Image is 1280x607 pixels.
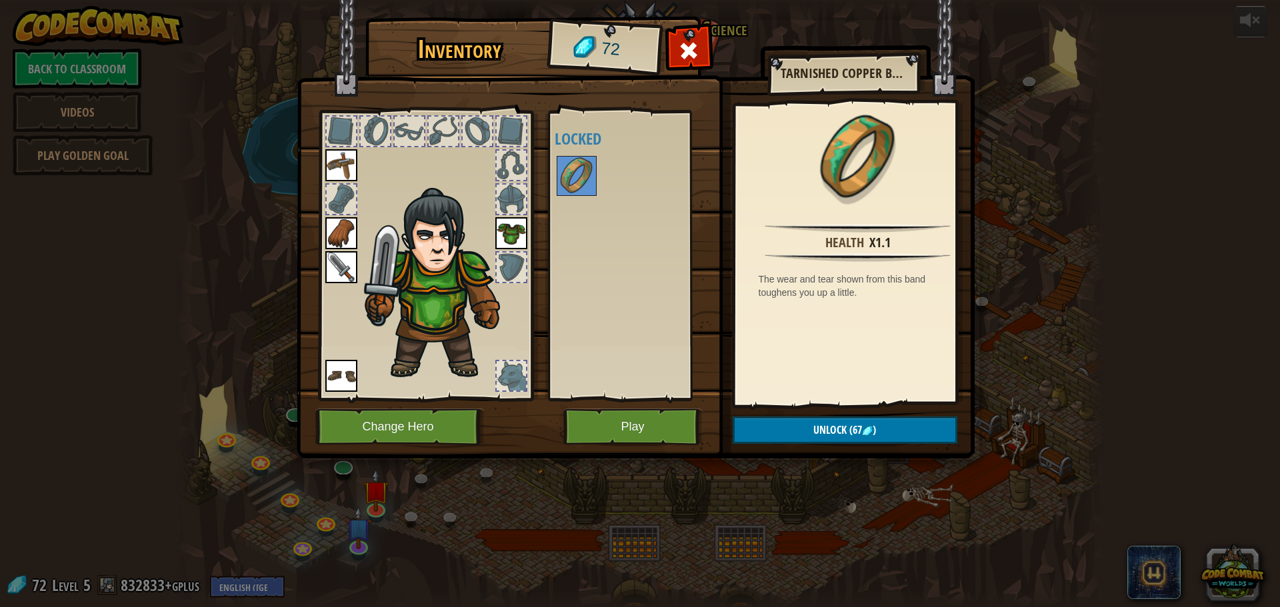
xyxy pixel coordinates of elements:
img: gem.png [862,426,873,436]
div: The wear and tear shown from this band toughens you up a little. [759,273,964,299]
span: (67 [847,422,862,437]
button: Change Hero [315,408,485,445]
img: portrait.png [325,217,357,249]
span: 72 [600,37,621,62]
img: portrait.png [325,360,357,392]
h4: Locked [555,130,722,147]
button: Unlock(67) [733,416,957,444]
img: portrait.png [558,157,595,195]
button: Play [563,408,703,445]
img: portrait.png [325,149,357,181]
div: x1.1 [869,233,891,253]
img: portrait.png [325,251,357,283]
img: hair_2.png [359,187,522,381]
h2: Tarnished Copper Band [781,66,906,81]
span: Unlock [813,422,847,437]
span: ) [873,422,876,437]
img: portrait.png [495,217,527,249]
img: hr.png [765,253,950,262]
div: Health [825,233,864,253]
img: hr.png [765,224,950,233]
img: portrait.png [815,115,901,201]
h1: Inventory [375,35,545,63]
